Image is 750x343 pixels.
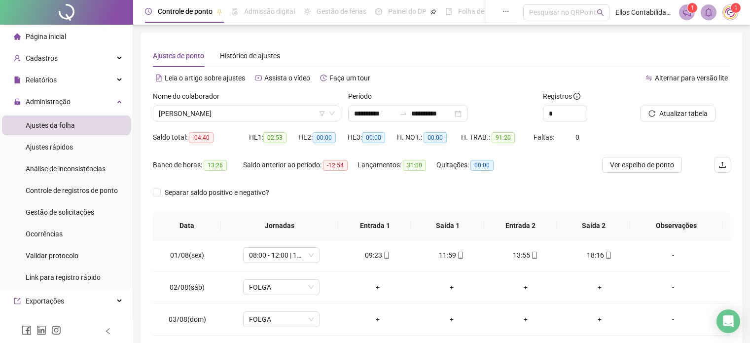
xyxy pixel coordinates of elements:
span: youtube [255,75,262,81]
th: Entrada 2 [484,212,557,239]
span: Ajustes da folha [26,121,75,129]
span: Análise de inconsistências [26,165,106,173]
th: Entrada 1 [338,212,411,239]
span: filter [319,111,325,116]
span: mobile [456,252,464,259]
span: 00:00 [362,132,385,143]
span: linkedin [36,325,46,335]
th: Observações [630,212,723,239]
span: left [105,328,111,335]
div: + [423,282,481,293]
span: 08:00 - 12:00 | 13:00 - 17:00 [249,248,314,263]
span: Ajustes de ponto [153,52,204,60]
span: mobile [604,252,612,259]
div: Saldo total: [153,132,249,143]
span: export [14,298,21,305]
span: 00:00 [470,160,494,171]
button: Ver espelho de ponto [602,157,682,173]
span: Relatórios [26,76,57,84]
span: 01/08(sex) [170,251,204,259]
span: clock-circle [145,8,152,15]
div: + [349,282,407,293]
span: FOLGA [249,280,314,295]
div: + [423,314,481,325]
span: 91:20 [492,132,515,143]
span: notification [682,8,691,17]
div: Lançamentos: [357,159,436,171]
span: Ver espelho de ponto [610,159,674,170]
span: Folha de pagamento [458,7,521,15]
div: 18:16 [571,250,629,261]
th: Saída 1 [411,212,484,239]
div: + [571,282,629,293]
span: file [14,76,21,83]
span: home [14,33,21,40]
span: Admissão digital [244,7,295,15]
span: Gestão de férias [317,7,366,15]
div: 11:59 [423,250,481,261]
span: to [399,110,407,117]
span: 1 [691,4,694,11]
span: Assista o vídeo [264,74,310,82]
span: -12:54 [323,160,348,171]
span: bell [704,8,713,17]
label: Período [348,91,378,102]
span: Painel do DP [388,7,427,15]
span: 1 [734,4,738,11]
span: 00:00 [313,132,336,143]
button: Atualizar tabela [641,106,715,121]
span: user-add [14,55,21,62]
span: Leia o artigo sobre ajustes [165,74,245,82]
div: + [571,314,629,325]
span: swap-right [399,110,407,117]
span: Observações [638,220,715,231]
span: 03/08(dom) [169,315,206,323]
span: -04:40 [189,132,214,143]
span: info-circle [573,93,580,100]
span: Separar saldo positivo e negativo? [161,187,273,198]
span: book [445,8,452,15]
span: 00:00 [424,132,447,143]
span: reload [648,110,655,117]
span: Controle de registros de ponto [26,187,118,194]
span: dashboard [375,8,382,15]
th: Data [153,212,221,239]
span: ellipsis [502,8,509,15]
span: Administração [26,98,71,106]
th: Jornadas [221,212,338,239]
span: pushpin [216,9,222,15]
span: Página inicial [26,33,66,40]
span: file-done [231,8,238,15]
div: HE 1: [249,132,298,143]
div: - [644,250,702,261]
sup: Atualize o seu contato no menu Meus Dados [731,3,741,13]
div: - [644,282,702,293]
span: Ajustes rápidos [26,143,73,151]
span: mobile [382,252,390,259]
div: + [497,282,555,293]
div: H. TRAB.: [461,132,533,143]
div: Open Intercom Messenger [716,309,740,333]
span: Ocorrências [26,230,63,238]
span: Controle de ponto [158,7,213,15]
span: facebook [22,325,32,335]
span: Registros [543,91,580,102]
span: Integrações [26,319,62,327]
span: Link para registro rápido [26,273,101,281]
img: 80208 [723,5,738,20]
span: Faltas: [534,133,556,141]
div: HE 2: [298,132,348,143]
span: mobile [530,252,538,259]
div: - [644,314,702,325]
span: Histórico de ajustes [220,52,280,60]
div: + [349,314,407,325]
div: Saldo anterior ao período: [243,159,357,171]
span: 0 [575,133,579,141]
span: Atualizar tabela [659,108,708,119]
span: upload [718,161,726,169]
span: sun [304,8,311,15]
div: 09:23 [349,250,407,261]
div: H. NOT.: [397,132,461,143]
span: Validar protocolo [26,252,78,260]
div: HE 3: [348,132,397,143]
